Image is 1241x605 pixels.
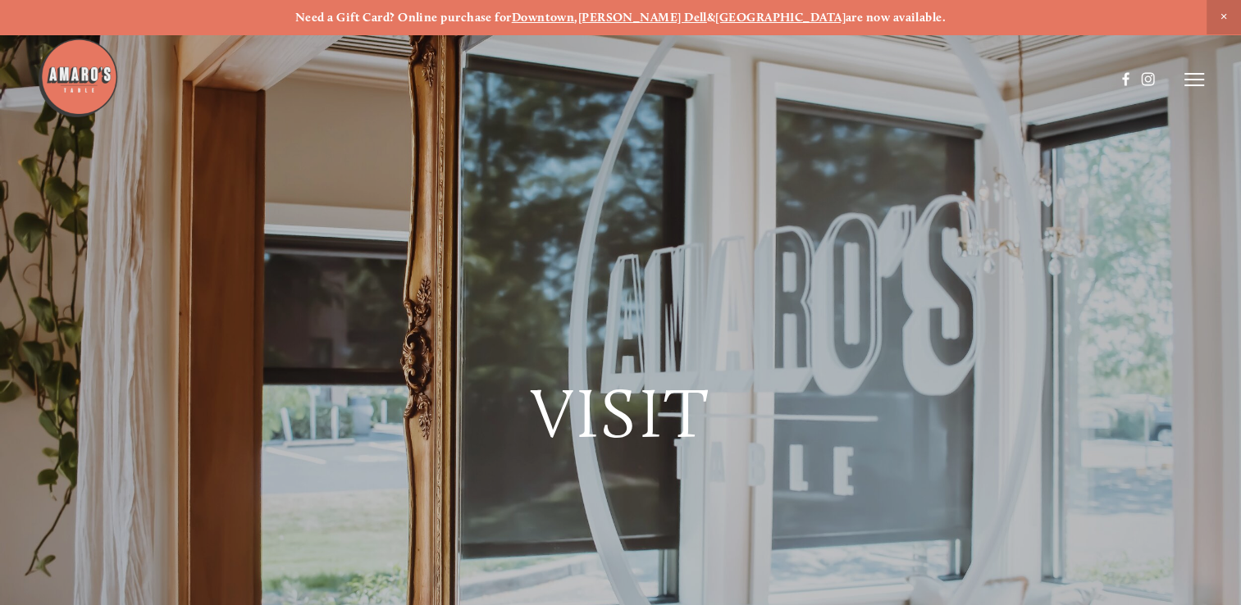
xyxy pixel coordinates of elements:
strong: Need a Gift Card? Online purchase for [295,10,512,25]
a: [GEOGRAPHIC_DATA] [715,10,846,25]
span: Visit [530,372,710,454]
strong: are now available. [846,10,946,25]
strong: , [574,10,577,25]
a: [PERSON_NAME] Dell [578,10,707,25]
img: Amaro's Table [37,37,119,119]
strong: & [707,10,715,25]
a: Downtown [512,10,575,25]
